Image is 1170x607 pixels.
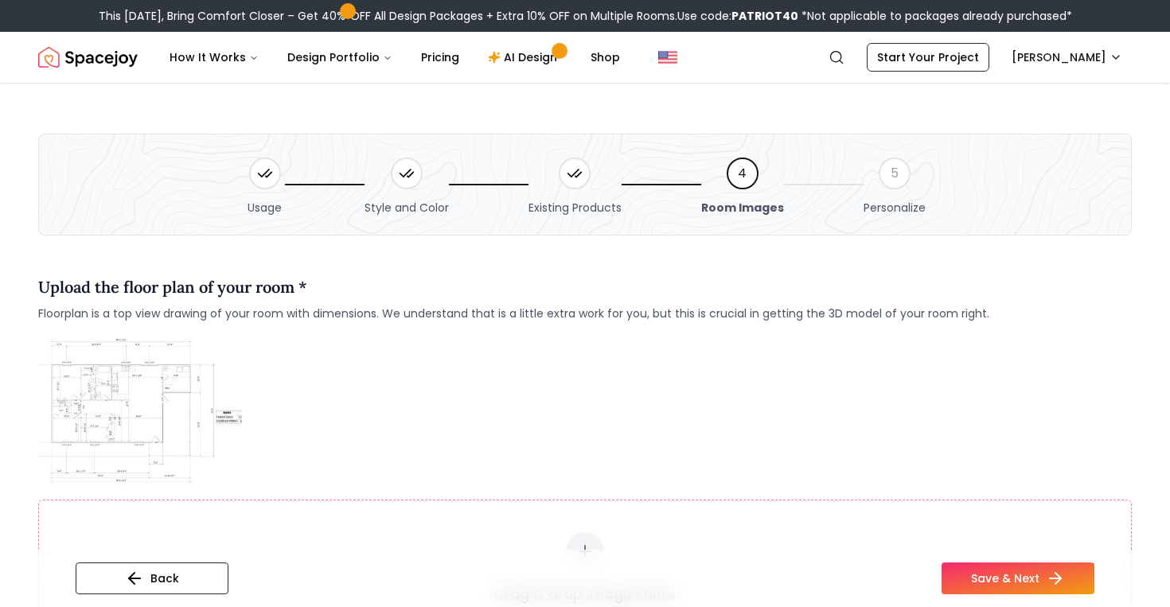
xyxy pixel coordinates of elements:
span: Room Images [701,200,784,216]
a: Pricing [408,41,472,73]
a: Spacejoy [38,41,138,73]
button: Design Portfolio [275,41,405,73]
span: Existing Products [528,200,622,216]
span: Style and Color [365,200,449,216]
img: Spacejoy Logo [38,41,138,73]
div: 5 [879,158,911,189]
b: PATRIOT40 [731,8,798,24]
div: 4 [727,158,759,189]
button: [PERSON_NAME] [1002,43,1132,72]
span: Usage [248,200,282,216]
img: United States [658,48,677,67]
a: AI Design [475,41,575,73]
button: How It Works [157,41,271,73]
span: Personalize [864,200,926,216]
div: This [DATE], Bring Comfort Closer – Get 40% OFF All Design Packages + Extra 10% OFF on Multiple R... [99,8,1072,24]
span: Use code: [677,8,798,24]
a: Shop [578,41,633,73]
h4: Upload the floor plan of your room * [38,275,989,299]
nav: Main [157,41,633,73]
button: Save & Next [942,562,1094,594]
nav: Global [38,32,1132,83]
span: *Not applicable to packages already purchased* [798,8,1072,24]
button: Back [76,562,228,594]
a: Start Your Project [867,43,989,72]
span: Floorplan is a top view drawing of your room with dimensions. We understand that is a little extr... [38,305,989,321]
img: Guide image [38,334,242,487]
